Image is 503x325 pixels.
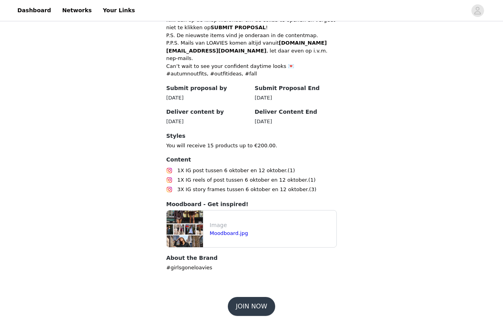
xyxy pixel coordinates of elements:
[210,221,333,229] p: Image
[166,200,337,209] h4: Moodboard - Get inspired!
[166,108,248,116] h4: Deliver content by
[255,94,337,102] div: [DATE]
[166,32,337,62] p: P.S. De nieuwste items vind je onderaan in de contentmap. P.P.S. Mails van LOAVIES komen altijd v...
[166,118,248,126] div: [DATE]
[98,2,140,19] a: Your Links
[166,177,173,183] img: Instagram Icon
[166,264,337,272] p: #girlsgoneloavies
[57,2,96,19] a: Networks
[166,62,337,78] p: Can’t wait to see your confident daytime looks 💌 #autumnoutfits, #outfitideas, #fall
[166,94,248,102] div: [DATE]
[255,84,337,92] h4: Submit Proposal End
[228,297,275,316] button: JOIN NOW
[166,40,327,54] a: [DOMAIN_NAME][EMAIL_ADDRESS][DOMAIN_NAME]
[166,254,337,262] h4: About the Brand
[166,167,173,174] img: Instagram Icon
[255,108,337,116] h4: Deliver Content End
[255,118,337,126] div: [DATE]
[177,176,308,184] span: 1X IG reels of post tussen 6 oktober en 12 oktober.
[166,84,248,92] h4: Submit proposal by
[167,210,203,247] img: file
[177,167,288,175] span: 1X IG post tussen 6 oktober en 12 oktober.
[288,167,295,175] span: (1)
[166,186,173,193] img: Instagram Icon
[308,176,315,184] span: (1)
[309,186,316,193] span: (3)
[13,2,56,19] a: Dashboard
[177,186,309,193] span: 3X IG story frames tussen 6 oktober en 12 oktober.
[166,156,337,164] h4: Content
[166,132,337,140] h4: Styles
[166,142,337,150] p: You will receive 15 products up to €200.00.
[210,24,266,30] strong: SUBMIT PROPOSAL
[210,230,248,236] a: Moodboard.jpg
[474,4,481,17] div: avatar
